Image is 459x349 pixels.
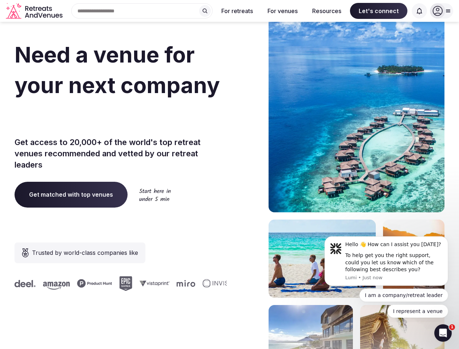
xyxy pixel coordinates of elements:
svg: Vistaprint company logo [138,280,168,286]
p: Get access to 20,000+ of the world's top retreat venues recommended and vetted by our retreat lea... [15,137,227,170]
button: For venues [262,3,303,19]
img: Start here in under 5 min [139,188,171,201]
svg: Deel company logo [13,280,34,287]
a: Get matched with top venues [15,182,128,207]
svg: Epic Games company logo [118,276,131,291]
button: Resources [306,3,347,19]
a: Visit the homepage [6,3,64,19]
iframe: Intercom live chat [434,324,452,342]
button: For retreats [216,3,259,19]
span: Need a venue for your next company [15,41,220,98]
img: woman sitting in back of truck with camels [383,220,444,298]
svg: Retreats and Venues company logo [6,3,64,19]
span: Trusted by world-class companies like [32,248,138,257]
span: 1 [449,324,455,330]
svg: Miro company logo [175,280,194,287]
svg: Invisible company logo [201,279,241,288]
span: Let's connect [350,3,407,19]
iframe: Intercom notifications message [314,230,459,322]
img: yoga on tropical beach [269,220,376,298]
